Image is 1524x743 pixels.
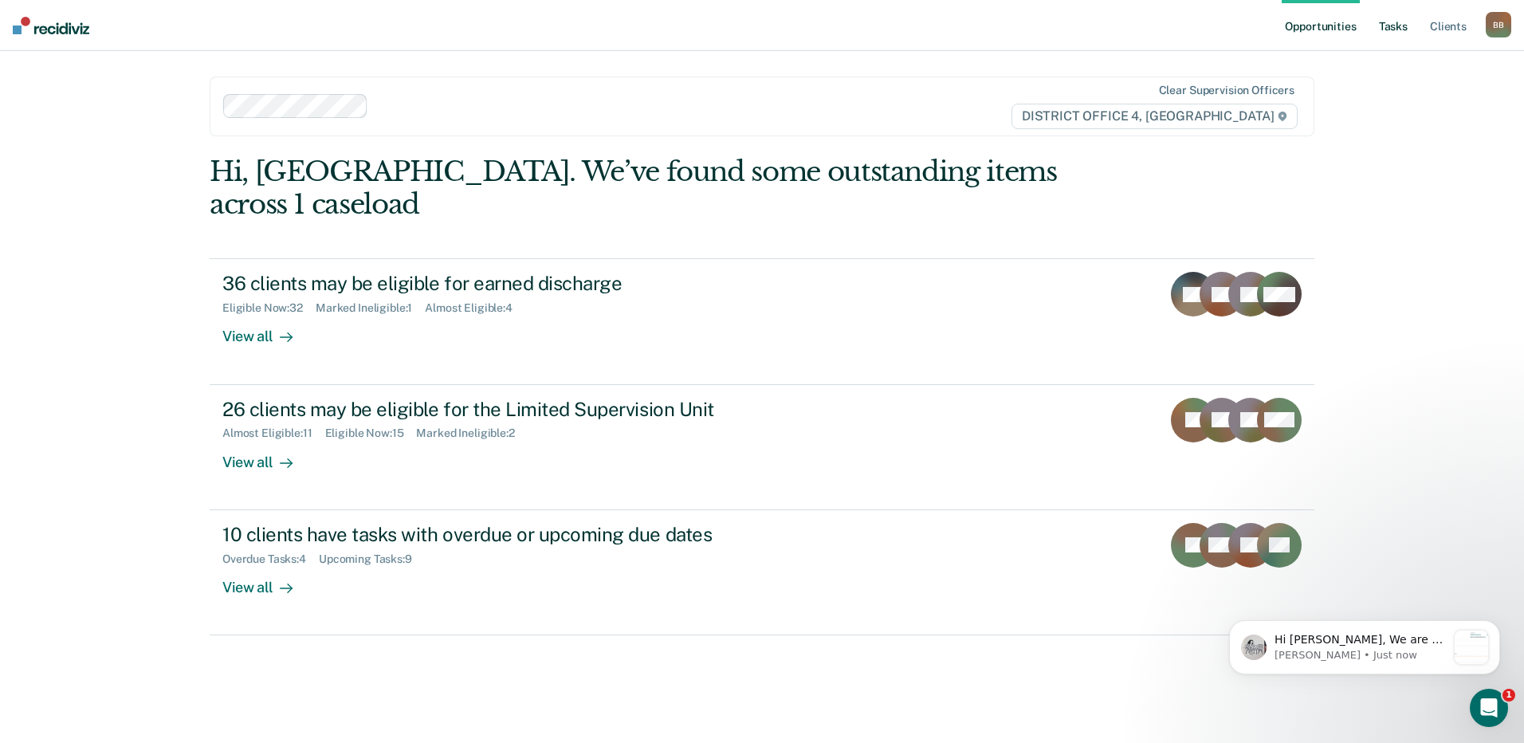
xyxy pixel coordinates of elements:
div: 36 clients may be eligible for earned discharge [222,272,782,295]
a: 26 clients may be eligible for the Limited Supervision UnitAlmost Eligible:11Eligible Now:15Marke... [210,385,1314,510]
button: BB [1486,12,1511,37]
div: B B [1486,12,1511,37]
div: Almost Eligible : 11 [222,427,325,440]
div: 10 clients have tasks with overdue or upcoming due dates [222,523,782,546]
div: Marked Ineligible : 2 [416,427,527,440]
div: Eligible Now : 15 [325,427,417,440]
div: Overdue Tasks : 4 [222,552,319,566]
div: View all [222,440,312,471]
a: 36 clients may be eligible for earned dischargeEligible Now:32Marked Ineligible:1Almost Eligible:... [210,258,1314,384]
div: View all [222,565,312,596]
div: Upcoming Tasks : 9 [319,552,425,566]
iframe: Intercom notifications message [1205,588,1524,700]
iframe: Intercom live chat [1470,689,1508,727]
div: Eligible Now : 32 [222,301,316,315]
div: View all [222,315,312,346]
div: 26 clients may be eligible for the Limited Supervision Unit [222,398,782,421]
span: DISTRICT OFFICE 4, [GEOGRAPHIC_DATA] [1011,104,1298,129]
img: Recidiviz [13,17,89,34]
span: 1 [1502,689,1515,702]
a: 10 clients have tasks with overdue or upcoming due datesOverdue Tasks:4Upcoming Tasks:9View all [210,510,1314,635]
div: Clear supervision officers [1159,84,1294,97]
div: Hi, [GEOGRAPHIC_DATA]. We’ve found some outstanding items across 1 caseload [210,155,1094,221]
div: Marked Ineligible : 1 [316,301,425,315]
div: Almost Eligible : 4 [425,301,525,315]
